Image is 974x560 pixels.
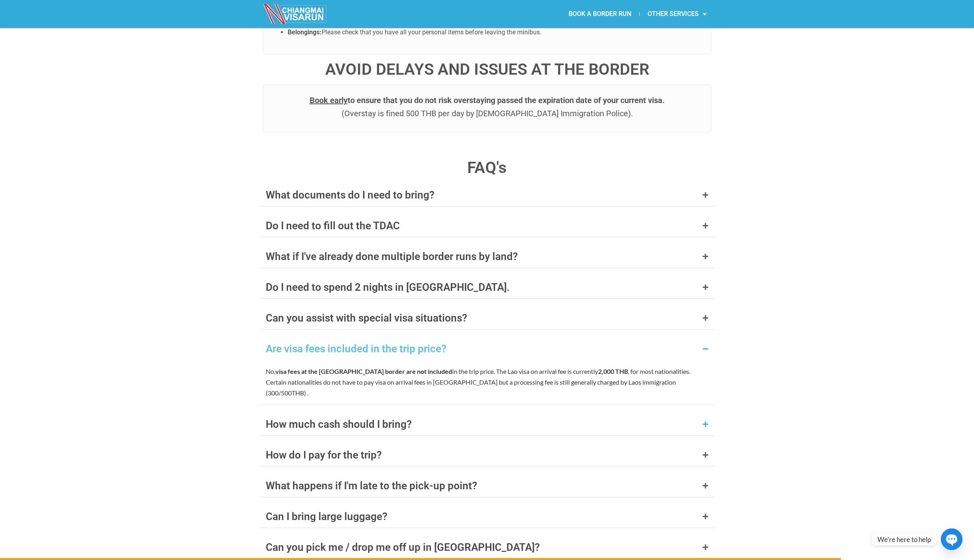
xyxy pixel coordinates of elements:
[266,542,540,552] div: Can you pick me / drop me off up in [GEOGRAPHIC_DATA]?
[266,450,382,460] div: How do I pay for the trip?
[266,481,477,491] div: What happens if I'm late to the pick-up point?
[322,28,541,36] span: Please check that you have all your personal items before leaving the minibus.
[264,62,711,77] h4: AVOID DELAYS AND ISSUES AT THE BORDER
[310,95,348,105] u: Book early
[640,5,715,23] a: OTHER SERVICES
[598,367,628,375] strong: 2,000 THB
[266,282,510,292] div: Do I need to spend 2 nights in [GEOGRAPHIC_DATA].
[561,5,639,23] a: BOOK A BORDER RUN
[487,5,715,23] nav: Menu
[266,313,467,323] div: Can you assist with special visa situations?
[266,344,446,354] div: Are visa fees included in the trip price?
[342,109,633,118] span: (Overstay is fined 500 THB per day by [DEMOGRAPHIC_DATA] Immigration Police).
[260,160,715,176] h4: FAQ's
[266,511,387,522] div: Can I bring large luggage?
[310,95,665,105] b: to ensure that you do not risk overstaying passed the expiration date of your current visa.
[266,220,400,231] div: Do I need to fill out the TDAC
[275,367,452,375] strong: visa fees at the [GEOGRAPHIC_DATA] border are not included
[288,28,322,36] strong: Belongings:
[266,251,518,262] div: What if I've already done multiple border runs by land?
[266,190,435,200] div: What documents do I need to bring?
[266,419,412,429] div: How much cash should I bring?
[266,366,709,399] p: No, in the trip price. The Lao visa on arrival fee is currently , for most nationalities. Certain...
